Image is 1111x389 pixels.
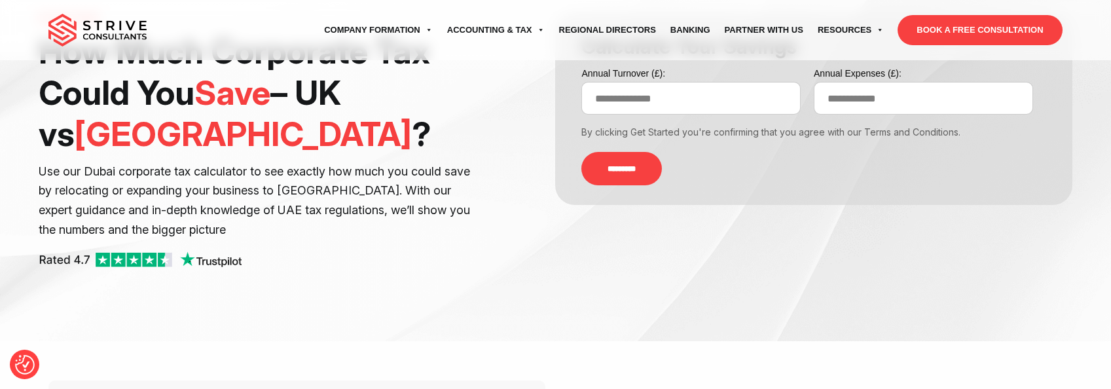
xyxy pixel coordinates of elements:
span: Save [194,73,270,113]
label: Annual Turnover (£): [581,65,801,82]
a: Regional Directors [552,12,663,48]
label: Annual Expenses (£): [814,65,1033,82]
a: Resources [810,12,891,48]
h1: How Much Corporate Tax Could You – UK vs ? [39,31,483,155]
p: Use our Dubai corporate tax calculator to see exactly how much you could save by relocating or ex... [39,162,483,240]
a: Accounting & Tax [440,12,552,48]
a: Company Formation [317,12,440,48]
a: BOOK A FREE CONSULTATION [898,15,1062,45]
img: main-logo.svg [48,14,147,46]
div: By clicking Get Started you're confirming that you agree with our Terms and Conditions. [581,125,1046,139]
a: Partner with Us [718,12,810,48]
a: Banking [663,12,718,48]
img: Revisit consent button [15,355,35,375]
button: Consent Preferences [15,355,35,375]
span: [GEOGRAPHIC_DATA] [75,114,412,154]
